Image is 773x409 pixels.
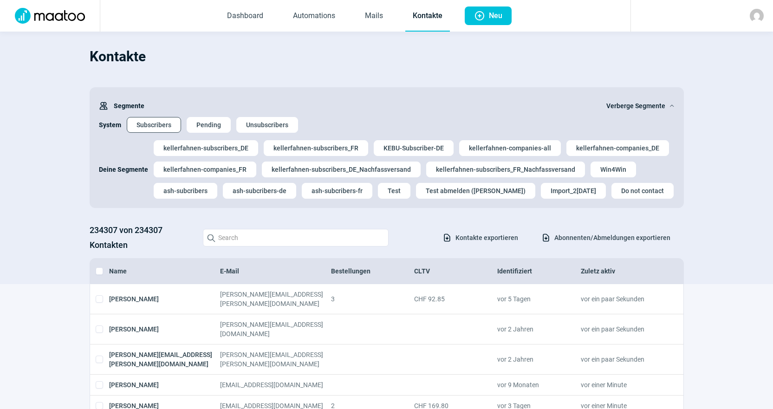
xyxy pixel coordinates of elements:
[109,350,220,369] div: [PERSON_NAME][EMAIL_ADDRESS][PERSON_NAME][DOMAIN_NAME]
[357,1,390,32] a: Mails
[246,117,288,132] span: Unsubscribers
[541,183,606,199] button: Import_2[DATE]
[566,140,669,156] button: kellerfahnen-companies_DE
[203,229,389,247] input: Search
[154,183,217,199] button: ash-subcribers
[469,141,551,156] span: kellerfahnen-companies-all
[196,117,221,132] span: Pending
[591,162,636,177] button: Win4Win
[581,290,664,308] div: vor ein paar Sekunden
[497,380,580,390] div: vor 9 Monaten
[136,117,171,132] span: Subscribers
[187,117,231,133] button: Pending
[532,230,680,246] button: Abonnenten/Abmeldungen exportieren
[233,183,286,198] span: ash-subcribers-de
[611,183,674,199] button: Do not contact
[99,97,144,115] div: Segmente
[154,162,256,177] button: kellerfahnen-companies_FR
[497,290,580,308] div: vor 5 Tagen
[99,140,148,199] div: Deine Segmente
[109,266,220,276] div: Name
[262,162,421,177] button: kellerfahnen-subscribers_DE_Nachfassversand
[378,183,410,199] button: Test
[374,140,454,156] button: KEBU-Subscriber-DE
[264,140,368,156] button: kellerfahnen-subscribers_FR
[621,183,664,198] span: Do not contact
[312,183,363,198] span: ash-subcribers-fr
[220,320,331,338] div: [PERSON_NAME][EMAIL_ADDRESS][DOMAIN_NAME]
[455,230,518,245] span: Kontakte exportieren
[154,140,258,156] button: kellerfahnen-subscribers_DE
[109,380,220,390] div: [PERSON_NAME]
[236,117,298,133] button: Unsubscribers
[581,320,664,338] div: vor ein paar Sekunden
[223,183,296,199] button: ash-subcribers-de
[414,290,497,308] div: CHF 92.85
[750,9,764,23] img: avatar
[220,1,271,32] a: Dashboard
[554,230,670,245] span: Abonnenten/Abmeldungen exportieren
[109,290,220,308] div: [PERSON_NAME]
[465,6,512,25] button: Neu
[459,140,561,156] button: kellerfahnen-companies-all
[405,1,450,32] a: Kontakte
[220,266,331,276] div: E-Mail
[426,183,526,198] span: Test abmelden ([PERSON_NAME])
[497,350,580,369] div: vor 2 Jahren
[497,266,580,276] div: Identifiziert
[497,320,580,338] div: vor 2 Jahren
[273,141,358,156] span: kellerfahnen-subscribers_FR
[551,183,596,198] span: Import_2[DATE]
[220,380,331,390] div: [EMAIL_ADDRESS][DOMAIN_NAME]
[127,117,181,133] button: Subscribers
[576,141,659,156] span: kellerfahnen-companies_DE
[383,141,444,156] span: KEBU-Subscriber-DE
[433,230,528,246] button: Kontakte exportieren
[163,141,248,156] span: kellerfahnen-subscribers_DE
[9,8,91,24] img: Logo
[109,320,220,338] div: [PERSON_NAME]
[416,183,535,199] button: Test abmelden ([PERSON_NAME])
[581,350,664,369] div: vor ein paar Sekunden
[302,183,372,199] button: ash-subcribers-fr
[163,183,208,198] span: ash-subcribers
[220,290,331,308] div: [PERSON_NAME][EMAIL_ADDRESS][PERSON_NAME][DOMAIN_NAME]
[99,117,121,133] div: System
[489,6,502,25] span: Neu
[581,380,664,390] div: vor einer Minute
[163,162,247,177] span: kellerfahnen-companies_FR
[90,41,684,72] h1: Kontakte
[220,350,331,369] div: [PERSON_NAME][EMAIL_ADDRESS][PERSON_NAME][DOMAIN_NAME]
[414,266,497,276] div: CLTV
[331,266,414,276] div: Bestellungen
[606,100,665,111] span: Verberge Segmente
[286,1,343,32] a: Automations
[388,183,401,198] span: Test
[600,162,626,177] span: Win4Win
[436,162,575,177] span: kellerfahnen-subscribers_FR_Nachfassversand
[331,290,414,308] div: 3
[90,223,194,253] h3: 234307 von 234307 Kontakten
[581,266,664,276] div: Zuletz aktiv
[272,162,411,177] span: kellerfahnen-subscribers_DE_Nachfassversand
[426,162,585,177] button: kellerfahnen-subscribers_FR_Nachfassversand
